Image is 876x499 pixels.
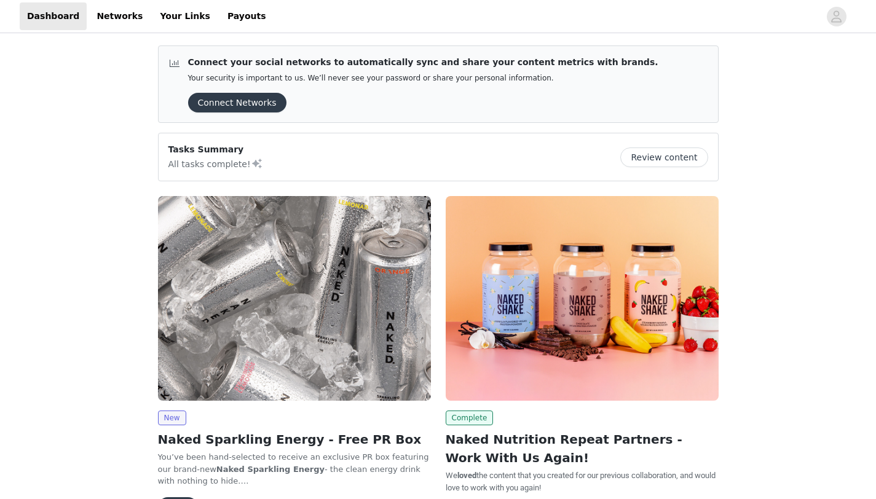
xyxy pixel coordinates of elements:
[158,196,431,401] img: Naked Nutrition
[20,2,87,30] a: Dashboard
[168,156,263,171] p: All tasks complete!
[831,7,842,26] div: avatar
[446,411,494,425] span: Complete
[216,465,325,474] strong: Naked Sparkling Energy
[220,2,274,30] a: Payouts
[457,471,476,480] strong: loved
[620,147,708,167] button: Review content
[188,74,658,83] p: Your security is important to us. We’ll never see your password or share your personal information.
[158,451,431,487] p: You’ve been hand-selected to receive an exclusive PR box featuring our brand-new - the clean ener...
[446,471,716,492] span: We the content that you created for our previous collaboration, and would love to work with you a...
[446,430,719,467] h2: Naked Nutrition Repeat Partners - Work With Us Again!
[152,2,218,30] a: Your Links
[168,143,263,156] p: Tasks Summary
[158,430,431,449] h2: Naked Sparkling Energy - Free PR Box
[158,411,186,425] span: New
[188,56,658,69] p: Connect your social networks to automatically sync and share your content metrics with brands.
[89,2,150,30] a: Networks
[446,196,719,401] img: Naked Nutrition
[188,93,286,112] button: Connect Networks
